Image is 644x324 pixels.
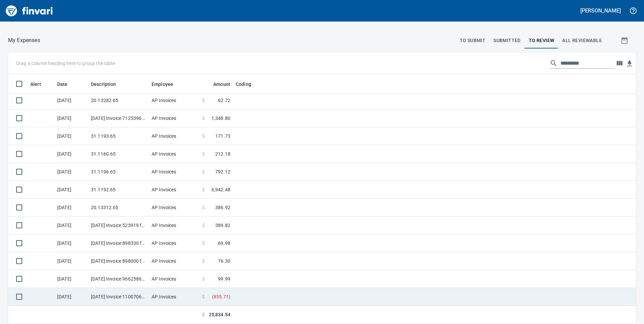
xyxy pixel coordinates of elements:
span: Alert [30,80,41,88]
td: [DATE] [55,92,88,109]
span: 62.72 [218,97,230,104]
td: 31.1192.65 [88,181,149,199]
span: $ [202,222,205,229]
p: My Expenses [8,36,40,44]
span: Description [91,80,125,88]
span: 171.73 [215,133,230,139]
span: $ [202,311,205,318]
td: 31.1160.65 [88,145,149,163]
td: AP Invoices [149,234,199,252]
td: AP Invoices [149,252,199,270]
td: AP Invoices [149,199,199,217]
span: 386.92 [215,204,230,211]
nav: breadcrumb [8,36,40,44]
td: AP Invoices [149,288,199,306]
td: [DATE] [55,163,88,181]
td: [DATE] Invoice 898000 from [PERSON_NAME] Parts Corp. DBA Napa (1-39725) [88,252,149,270]
td: AP Invoices [149,270,199,288]
span: Coding [236,80,251,88]
span: Alert [30,80,50,88]
span: Amount [204,80,230,88]
span: $ [202,97,205,104]
span: 99.99 [218,276,230,282]
span: $ [202,240,205,247]
span: 212.18 [215,151,230,157]
span: Employee [152,80,173,88]
button: Download table [624,59,635,69]
span: 1,348.80 [212,115,230,122]
td: [DATE] [55,288,88,306]
span: Date [57,80,76,88]
span: $ [202,151,205,157]
td: 31.1193.65 [88,127,149,145]
span: 6,942.48 [212,186,230,193]
td: [DATE] [55,199,88,217]
td: [DATE] Invoice 9662586776 from Grainger (1-22650) [88,270,149,288]
h5: [PERSON_NAME] [580,7,621,14]
span: $ [202,133,205,139]
span: 389.82 [215,222,230,229]
span: 69.98 [218,240,230,247]
span: 792.12 [215,168,230,175]
span: Submitted [493,36,521,45]
td: AP Invoices [149,92,199,109]
span: $ [202,258,205,264]
span: Description [91,80,116,88]
span: $ [202,204,205,211]
button: Show transactions within a particular date range [614,32,636,48]
td: [DATE] [55,127,88,145]
td: AP Invoices [149,145,199,163]
img: Finvari [4,3,55,19]
span: 25,834.54 [209,311,230,318]
span: $ [202,115,205,122]
td: [DATE] Invoice 11007063 from Cessco Inc (1-10167) [88,288,149,306]
button: [PERSON_NAME] [579,5,622,16]
td: [DATE] [55,217,88,234]
td: [DATE] [55,234,88,252]
span: Date [57,80,68,88]
td: AP Invoices [149,127,199,145]
td: [DATE] Invoice 898330 from [PERSON_NAME] Parts Corp. DBA Napa (1-39725) [88,234,149,252]
td: 20.13282.65 [88,92,149,109]
td: 31.1196.65 [88,163,149,181]
td: [DATE] Invoice 523919 from A-1 Industrial Supply, LLC (1-29744) [88,217,149,234]
td: AP Invoices [149,181,199,199]
span: All Reviewable [562,36,602,45]
td: [DATE] [55,109,88,127]
span: ( 855.71 ) [212,293,230,300]
span: Employee [152,80,182,88]
td: [DATE] Invoice 7125396 from Ritz Safety LLC (1-23857) [88,109,149,127]
span: Coding [236,80,260,88]
td: AP Invoices [149,109,199,127]
span: Amount [213,80,230,88]
span: $ [202,186,205,193]
span: $ [202,168,205,175]
td: 20.13312.65 [88,199,149,217]
button: Choose columns to display [614,58,624,68]
td: [DATE] [55,270,88,288]
td: [DATE] [55,252,88,270]
span: To Review [529,36,554,45]
td: [DATE] [55,145,88,163]
span: $ [202,293,205,300]
span: 76.30 [218,258,230,264]
p: Drag a column heading here to group the table [16,60,115,67]
span: To Submit [460,36,486,45]
td: AP Invoices [149,163,199,181]
td: [DATE] [55,181,88,199]
td: AP Invoices [149,217,199,234]
span: $ [202,276,205,282]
